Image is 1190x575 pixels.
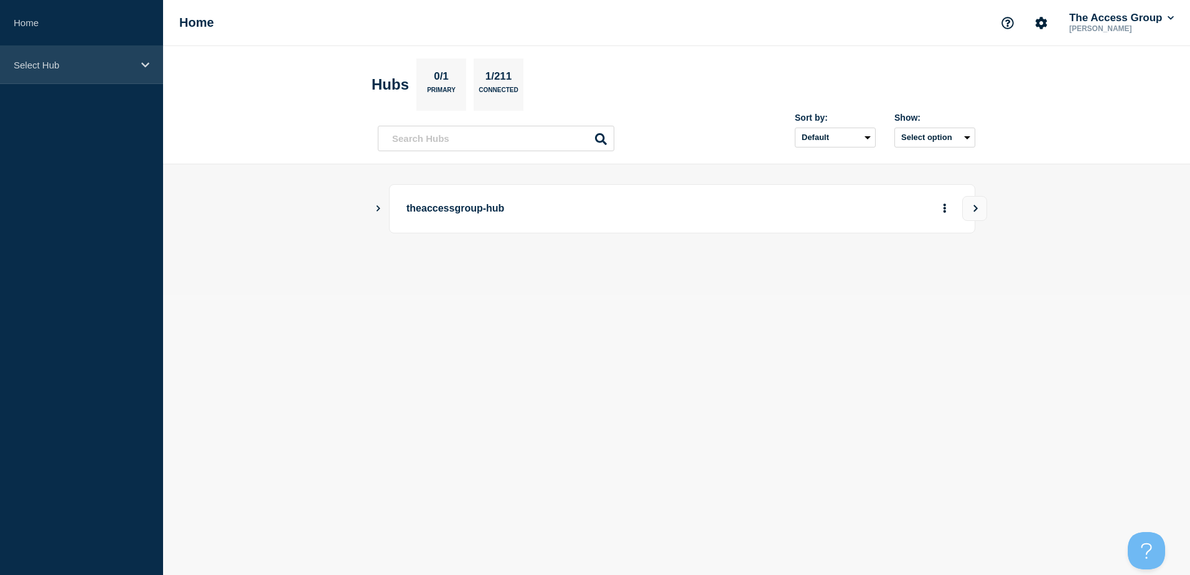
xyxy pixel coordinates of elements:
iframe: Help Scout Beacon - Open [1128,532,1165,569]
button: Account settings [1028,10,1054,36]
p: 0/1 [429,70,454,86]
button: Support [995,10,1021,36]
div: Show: [894,113,975,123]
h1: Home [179,16,214,30]
div: Sort by: [795,113,876,123]
p: Select Hub [14,60,133,70]
select: Sort by [795,128,876,147]
button: More actions [937,197,953,220]
button: The Access Group [1067,12,1176,24]
button: View [962,196,987,221]
p: [PERSON_NAME] [1067,24,1176,33]
button: Show Connected Hubs [375,204,382,213]
p: theaccessgroup-hub [406,197,751,220]
h2: Hubs [372,76,409,93]
p: Connected [479,86,518,100]
p: Primary [427,86,456,100]
p: 1/211 [480,70,517,86]
button: Select option [894,128,975,147]
input: Search Hubs [378,126,614,151]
